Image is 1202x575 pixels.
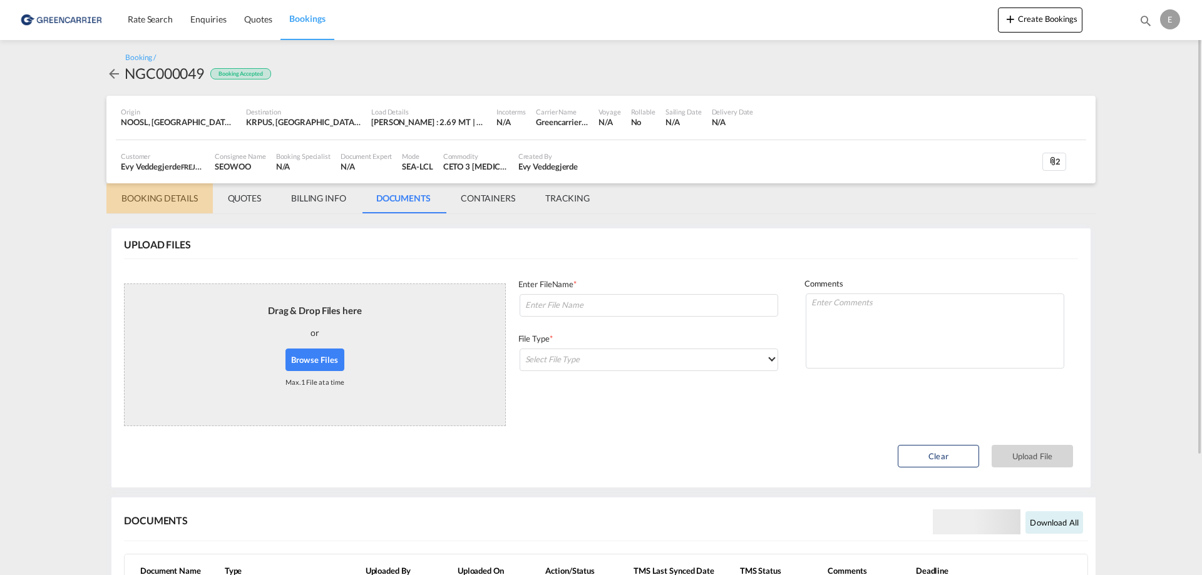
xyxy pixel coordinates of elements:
[1160,9,1180,29] div: E
[496,107,526,116] div: Incoterms
[536,116,588,128] div: Greencarrier Consolidators
[446,183,530,213] md-tab-item: CONTAINERS
[992,445,1073,467] button: Upload File
[244,14,272,24] span: Quotes
[285,349,344,371] button: Browse Files
[1025,511,1083,534] button: Download all
[518,333,779,347] div: File Type
[371,107,486,116] div: Load Details
[106,183,605,213] md-pagination-wrapper: Use the left and right arrow keys to navigate between tabs
[268,304,362,317] div: Drag & Drop Files here
[1003,11,1018,26] md-icon: icon-plus 400-fg
[106,63,125,83] div: icon-arrow-left
[1042,153,1066,171] div: 2
[121,116,236,128] div: NOOSL, Oslo, Norway, Northern Europe, Europe
[443,151,508,161] div: Commodity
[13,13,286,26] body: Editor, editor2
[443,161,508,172] div: CETO 3 Fish oil
[285,371,344,393] div: Max. 1 File at a time
[341,151,393,161] div: Document Expert
[276,161,331,172] div: N/A
[213,183,276,213] md-tab-item: QUOTES
[246,116,361,128] div: KRPUS, Busan, Korea, Republic of, Greater China & Far East Asia, Asia Pacific
[1048,156,1058,166] md-icon: icon-attachment
[276,151,331,161] div: Booking Specialist
[518,151,578,161] div: Created By
[998,8,1082,33] button: icon-plus 400-fgCreate Bookings
[898,445,979,467] button: Clear
[518,278,779,293] div: Enter FileName
[530,183,605,213] md-tab-item: TRACKING
[598,116,620,128] div: N/A
[665,107,702,116] div: Sailing Date
[520,349,778,371] md-select: Select File Type
[106,183,213,213] md-tab-item: BOOKING DETAILS
[598,107,620,116] div: Voyage
[121,151,205,161] div: Customer
[125,63,204,83] div: NGC000049
[311,317,319,349] div: or
[106,66,121,81] md-icon: icon-arrow-left
[276,183,361,213] md-tab-item: BILLING INFO
[631,116,655,128] div: No
[631,107,655,116] div: Rollable
[518,161,578,172] div: Evy Veddegjerde
[125,53,156,63] div: Booking /
[1139,14,1153,33] div: icon-magnify
[124,514,188,527] div: DOCUMENTS
[402,161,433,172] div: SEA-LCL
[536,107,588,116] div: Carrier Name
[341,161,393,172] div: N/A
[804,278,1066,292] div: Comments
[121,161,205,172] div: Evy Veddegjerde
[712,107,754,116] div: Delivery Date
[215,151,266,161] div: Consignee Name
[215,161,266,172] div: SEOWOO
[246,107,361,116] div: Destination
[665,116,702,128] div: N/A
[19,6,103,34] img: e39c37208afe11efa9cb1d7a6ea7d6f5.png
[121,107,236,116] div: Origin
[124,238,191,252] div: UPLOAD FILES
[361,183,446,213] md-tab-item: DOCUMENTS
[210,68,270,80] div: Booking Accepted
[402,151,433,161] div: Mode
[1139,14,1153,28] md-icon: icon-magnify
[181,161,275,171] span: FREJA Transport & Logistics AS
[712,116,754,128] div: N/A
[128,14,173,24] span: Rate Search
[289,13,325,24] span: Bookings
[371,116,486,128] div: [PERSON_NAME] : 2.69 MT | Volumetric Wt : 5.81 CBM | Chargeable Wt : 5.81 W/M
[496,116,511,128] div: N/A
[520,294,778,317] input: Enter File Name
[190,14,227,24] span: Enquiries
